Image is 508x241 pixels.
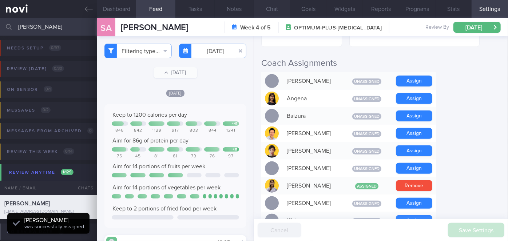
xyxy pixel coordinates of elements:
button: [DATE] [154,67,197,78]
div: 45 [130,154,147,159]
div: 76 [204,154,221,159]
div: [PERSON_NAME] [24,217,84,224]
button: Assign [396,145,432,156]
span: Keep to 1200 calories per day [112,112,187,118]
span: Unassigned [352,79,381,85]
div: Needs setup [5,43,63,53]
div: Chats [68,181,97,195]
div: 842 [130,128,147,133]
div: [PERSON_NAME] [283,196,341,210]
span: Unassigned [352,218,381,224]
div: 1241 [223,128,239,133]
div: [EMAIL_ADDRESS][DOMAIN_NAME] [4,209,93,214]
div: 61 [167,154,183,159]
div: 73 [186,154,202,159]
div: On sensor [5,85,54,95]
span: Aim for 86g of protein per day [112,138,189,144]
span: [PERSON_NAME] [4,201,50,206]
span: Unassigned [352,113,381,120]
button: Remove [396,180,432,191]
span: OPTIMUM-PLUS-[MEDICAL_DATA] [294,24,382,32]
div: SA [92,14,120,42]
div: [PERSON_NAME] [283,161,341,176]
div: No review date [5,227,66,237]
span: [PERSON_NAME] [121,23,188,32]
span: [DATE] [166,90,184,97]
div: 917 [167,128,183,133]
div: + 41 [232,122,238,126]
span: Aim for 14 portions of fruits per week [112,164,206,169]
div: [PERSON_NAME] [283,126,341,141]
div: 846 [112,128,128,133]
button: Assign [396,163,432,174]
span: 0 / 30 [52,65,64,72]
span: 0 / 2 [41,107,51,113]
button: Assign [396,93,432,104]
button: Filtering type... [104,44,172,58]
button: Assign [396,198,432,209]
button: Assign [396,111,432,121]
div: Review this week [5,147,76,157]
span: 0 [87,128,94,134]
span: Keep to 2 portions of fried food per week [112,206,217,212]
span: Review By [425,24,449,31]
div: 75 [112,154,128,159]
h2: Coach Assignments [261,58,501,69]
span: 0 / 97 [49,45,61,51]
div: 1139 [148,128,165,133]
button: Assign [396,76,432,87]
span: Unassigned [352,166,381,172]
div: 97 [223,154,239,159]
strong: Week 4 of 5 [241,24,271,31]
span: Assigned [355,183,378,189]
button: Assign [396,215,432,226]
div: Angena [283,91,341,106]
div: 803 [186,128,202,133]
span: was successfully assigned [24,224,84,229]
div: Baizura [283,109,341,123]
div: Messages [5,105,52,115]
div: Messages from Archived [5,126,95,136]
button: [DATE] [453,22,501,33]
span: 0 / 14 [63,148,74,154]
div: Iffah [283,213,341,228]
span: 0 / 1 [44,86,52,92]
div: + 11 [233,148,238,152]
div: Review [DATE] [5,64,66,74]
span: 1 / 129 [61,169,74,175]
div: [PERSON_NAME] [283,144,341,158]
span: Unassigned [352,201,381,207]
div: [PERSON_NAME] [283,74,341,88]
button: Assign [396,128,432,139]
span: Unassigned [352,148,381,154]
span: Unassigned [352,131,381,137]
span: Aim for 14 portions of vegetables per week [112,185,221,190]
div: Review anytime [7,168,75,177]
div: 844 [204,128,221,133]
div: 81 [148,154,165,159]
div: [PERSON_NAME] [283,178,341,193]
span: Unassigned [352,96,381,102]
